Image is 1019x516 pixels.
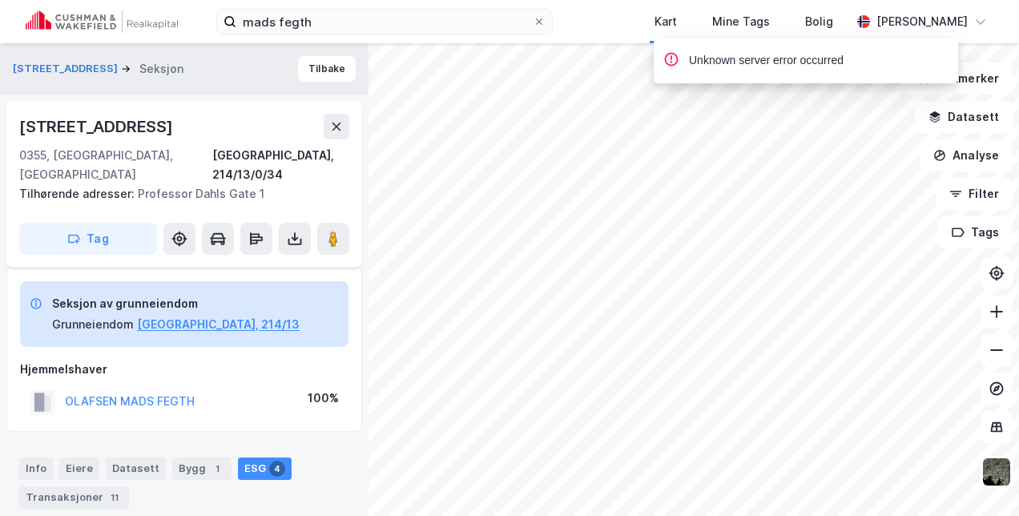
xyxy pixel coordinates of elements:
[106,458,166,480] div: Datasett
[654,12,677,31] div: Kart
[936,178,1013,210] button: Filter
[139,59,183,79] div: Seksjon
[805,12,833,31] div: Bolig
[52,294,300,313] div: Seksjon av grunneiendom
[689,51,844,71] div: Unknown server error occurred
[236,10,533,34] input: Søk på adresse, matrikkel, gårdeiere, leietakere eller personer
[13,61,121,77] button: [STREET_ADDRESS]
[920,139,1013,171] button: Analyse
[137,315,300,334] button: [GEOGRAPHIC_DATA], 214/13
[107,490,123,506] div: 11
[938,216,1013,248] button: Tags
[915,101,1013,133] button: Datasett
[19,223,157,255] button: Tag
[172,458,232,480] div: Bygg
[308,389,339,408] div: 100%
[269,461,285,477] div: 4
[298,56,356,82] button: Tilbake
[212,146,349,184] div: [GEOGRAPHIC_DATA], 214/13/0/34
[939,439,1019,516] div: Kontrollprogram for chat
[19,184,336,204] div: Professor Dahls Gate 1
[26,10,178,33] img: cushman-wakefield-realkapital-logo.202ea83816669bd177139c58696a8fa1.svg
[19,187,138,200] span: Tilhørende adresser:
[19,114,176,139] div: [STREET_ADDRESS]
[52,315,134,334] div: Grunneiendom
[19,486,129,509] div: Transaksjoner
[209,461,225,477] div: 1
[19,146,212,184] div: 0355, [GEOGRAPHIC_DATA], [GEOGRAPHIC_DATA]
[876,12,968,31] div: [PERSON_NAME]
[238,458,292,480] div: ESG
[20,360,348,379] div: Hjemmelshaver
[939,439,1019,516] iframe: Chat Widget
[712,12,770,31] div: Mine Tags
[19,458,53,480] div: Info
[59,458,99,480] div: Eiere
